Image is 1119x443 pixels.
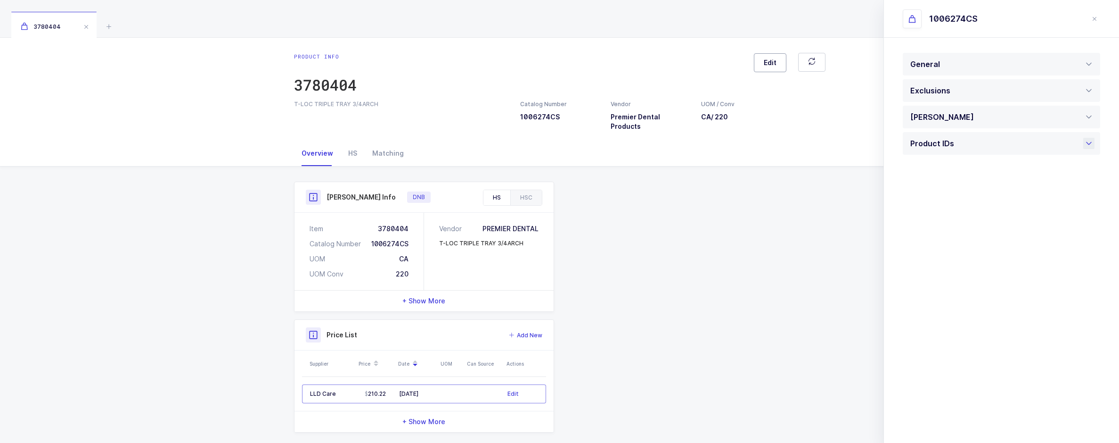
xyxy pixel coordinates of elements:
[396,269,408,279] div: 220
[439,239,523,248] div: T-LOC TRIPLE TRAY 3/4ARCH
[399,254,408,264] div: CA
[611,100,690,109] div: Vendor
[402,417,445,426] span: + Show More
[294,141,341,166] div: Overview
[764,58,776,67] span: Edit
[910,132,959,155] div: Product IDs
[1089,13,1100,25] button: close drawer
[701,112,735,122] h3: CA
[441,360,461,368] div: UOM
[399,390,434,398] div: [DATE]
[402,296,445,306] span: + Show More
[327,330,357,340] h3: Price List
[365,141,411,166] div: Matching
[506,360,543,368] div: Actions
[903,106,1100,128] div: [PERSON_NAME]
[711,113,728,121] span: / 220
[365,390,386,398] span: 210.22
[903,53,1100,75] div: General
[310,254,325,264] div: UOM
[510,190,542,205] div: HSC
[910,106,979,128] div: [PERSON_NAME]
[310,390,352,398] div: LLD Care
[483,190,510,205] div: HS
[701,100,735,109] div: UOM / Conv
[294,291,554,311] div: + Show More
[910,79,955,102] div: Exclusions
[507,389,519,399] button: Edit
[294,411,554,432] div: + Show More
[341,141,365,166] div: HS
[294,53,357,60] div: Product info
[929,13,978,25] div: 1006274CS
[517,331,542,340] span: Add New
[611,112,690,131] h3: Premier Dental Products
[294,100,509,109] div: T-LOC TRIPLE TRAY 3/4ARCH
[21,23,61,30] span: 3780404
[413,193,425,201] span: DNB
[910,53,945,75] div: General
[754,53,786,72] button: Edit
[310,360,353,368] div: Supplier
[467,360,501,368] div: Can Source
[509,331,542,340] button: Add New
[359,356,392,372] div: Price
[903,132,1100,155] div: Product IDs
[903,79,1100,102] div: Exclusions
[327,192,396,202] h3: [PERSON_NAME] Info
[398,356,435,372] div: Date
[439,224,466,234] div: Vendor
[310,269,343,279] div: UOM Conv
[482,224,539,234] div: PREMIER DENTAL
